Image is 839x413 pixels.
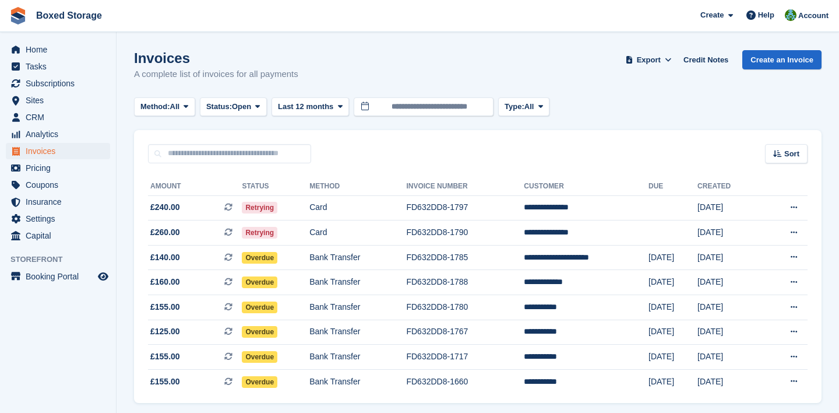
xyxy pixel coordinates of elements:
td: Bank Transfer [309,270,406,295]
td: FD632DD8-1785 [406,245,524,270]
td: FD632DD8-1717 [406,345,524,370]
td: [DATE] [697,320,761,345]
a: menu [6,160,110,176]
a: menu [6,194,110,210]
td: [DATE] [697,245,761,270]
span: Type: [505,101,524,113]
td: FD632DD8-1660 [406,369,524,394]
span: All [524,101,534,113]
a: Preview store [96,269,110,283]
td: Bank Transfer [309,369,406,394]
span: Retrying [242,202,277,213]
span: Capital [26,228,96,244]
span: Coupons [26,177,96,193]
span: Insurance [26,194,96,210]
button: Status: Open [200,97,267,117]
span: Overdue [242,351,277,363]
span: Overdue [242,276,277,288]
td: FD632DD8-1790 [406,220,524,246]
a: menu [6,75,110,92]
a: menu [6,228,110,244]
span: £155.00 [150,351,180,363]
td: [DATE] [697,345,761,370]
a: menu [6,126,110,142]
span: £125.00 [150,325,180,338]
button: Last 12 months [272,97,349,117]
span: Export [637,54,661,66]
span: Analytics [26,126,96,142]
td: [DATE] [697,295,761,320]
span: Sort [784,148,799,160]
td: [DATE] [648,369,697,394]
a: menu [6,92,110,108]
span: Retrying [242,227,277,239]
th: Amount [148,177,242,196]
span: CRM [26,109,96,125]
span: Subscriptions [26,75,96,92]
a: menu [6,41,110,58]
span: Overdue [242,252,277,264]
a: menu [6,211,110,227]
a: menu [6,268,110,285]
span: Status: [206,101,232,113]
th: Customer [524,177,648,196]
span: £155.00 [150,376,180,388]
td: [DATE] [648,295,697,320]
td: [DATE] [648,345,697,370]
span: £260.00 [150,226,180,239]
span: Pricing [26,160,96,176]
a: menu [6,177,110,193]
span: £140.00 [150,251,180,264]
h1: Invoices [134,50,298,66]
p: A complete list of invoices for all payments [134,68,298,81]
a: menu [6,58,110,75]
td: Bank Transfer [309,245,406,270]
span: Storefront [10,254,116,265]
span: Home [26,41,96,58]
a: menu [6,143,110,159]
td: [DATE] [697,270,761,295]
td: [DATE] [648,320,697,345]
td: [DATE] [648,270,697,295]
span: Last 12 months [278,101,333,113]
button: Export [623,50,674,69]
span: Tasks [26,58,96,75]
img: Tobias Butler [785,9,796,21]
th: Created [697,177,761,196]
th: Due [648,177,697,196]
span: Overdue [242,376,277,388]
span: Invoices [26,143,96,159]
span: Sites [26,92,96,108]
button: Method: All [134,97,195,117]
td: [DATE] [697,369,761,394]
td: FD632DD8-1780 [406,295,524,320]
span: Open [232,101,251,113]
span: All [170,101,180,113]
a: menu [6,109,110,125]
span: £160.00 [150,276,180,288]
span: Settings [26,211,96,227]
td: FD632DD8-1788 [406,270,524,295]
td: [DATE] [648,245,697,270]
a: Create an Invoice [742,50,822,69]
span: Booking Portal [26,268,96,285]
td: FD632DD8-1767 [406,320,524,345]
td: [DATE] [697,195,761,220]
span: Create [700,9,724,21]
td: Bank Transfer [309,345,406,370]
button: Type: All [498,97,549,117]
a: Credit Notes [679,50,733,69]
span: Help [758,9,774,21]
td: Card [309,195,406,220]
span: Method: [140,101,170,113]
td: Bank Transfer [309,295,406,320]
th: Method [309,177,406,196]
img: stora-icon-8386f47178a22dfd0bd8f6a31ec36ba5ce8667c1dd55bd0f319d3a0aa187defe.svg [9,7,27,24]
td: FD632DD8-1797 [406,195,524,220]
td: Card [309,220,406,246]
td: [DATE] [697,220,761,246]
span: Overdue [242,302,277,313]
span: £155.00 [150,301,180,313]
span: £240.00 [150,201,180,213]
th: Status [242,177,309,196]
